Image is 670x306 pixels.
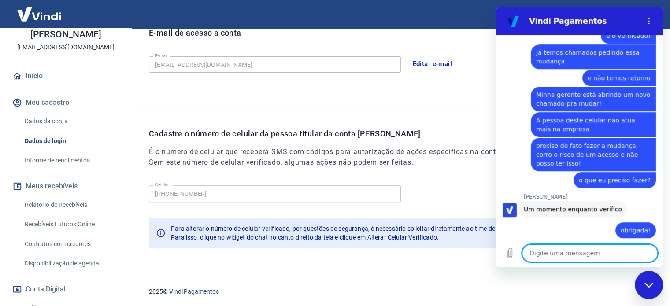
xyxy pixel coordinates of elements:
h6: É o número de celular que receberá SMS com códigos para autorização de ações específicas na conta... [149,147,659,168]
span: Para isso, clique no widget do chat no canto direito da tela e clique em Alterar Celular Verificado. [171,234,439,241]
button: Editar e-mail [408,55,457,73]
span: Para alterar o número de celular verificado, por questões de segurança, é necessário solicitar di... [171,225,534,232]
a: Relatório de Recebíveis [21,196,121,214]
button: Sair [628,6,659,22]
p: 2025 © [149,287,649,296]
button: Conta Digital [11,280,121,299]
a: Dados da conta [21,112,121,130]
label: Celular [155,181,169,188]
button: Meu cadastro [11,93,121,112]
iframe: Botão para abrir a janela de mensagens, conversa em andamento [635,271,663,299]
img: Vindi [11,0,68,27]
a: Início [11,66,121,86]
a: Informe de rendimentos [21,151,121,170]
p: [PERSON_NAME] [30,30,101,39]
a: Disponibilização de agenda [21,254,121,273]
a: Dados de login [21,132,121,150]
p: [EMAIL_ADDRESS][DOMAIN_NAME] [17,43,115,52]
label: E-mail [155,52,167,59]
button: Meus recebíveis [11,177,121,196]
a: Contratos com credores [21,235,121,253]
p: Cadastre o número de celular da pessoa titular da conta [PERSON_NAME] [149,128,659,140]
p: E-mail de acesso a conta [149,27,241,39]
a: Vindi Pagamentos [169,288,219,295]
iframe: Janela de mensagens [496,7,663,267]
a: Recebíveis Futuros Online [21,215,121,233]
